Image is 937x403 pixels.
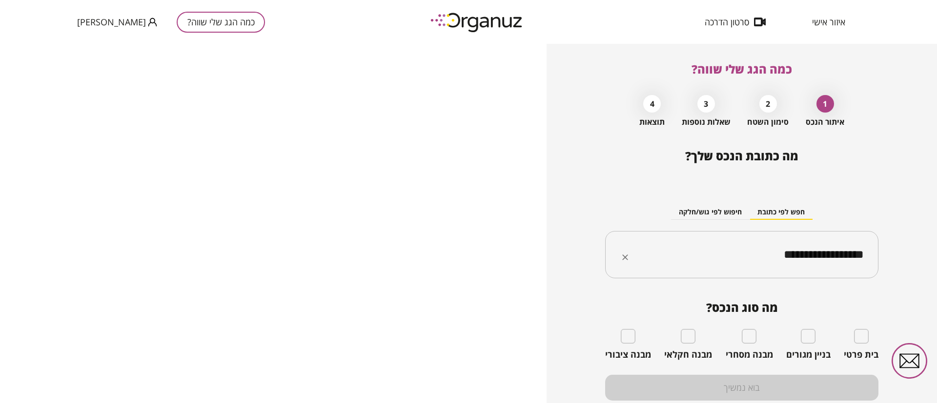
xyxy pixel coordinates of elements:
[639,117,665,127] span: תוצאות
[812,17,845,27] span: איזור אישי
[177,12,265,33] button: כמה הגג שלי שווה?
[759,95,777,113] div: 2
[424,9,531,36] img: logo
[797,17,860,27] button: איזור אישי
[726,349,773,360] span: מבנה מסחרי
[705,17,749,27] span: סרטון הדרכה
[806,117,844,127] span: איתור הנכס
[664,349,712,360] span: מבנה חקלאי
[690,17,780,27] button: סרטון הדרכה
[618,250,632,264] button: Clear
[682,117,731,127] span: שאלות נוספות
[692,61,792,77] span: כמה הגג שלי שווה?
[77,17,146,27] span: [PERSON_NAME]
[816,95,834,113] div: 1
[643,95,661,113] div: 4
[77,16,157,28] button: [PERSON_NAME]
[844,349,878,360] span: בית פרטי
[786,349,831,360] span: בניין מגורים
[747,117,789,127] span: סימון השטח
[671,205,750,220] button: חיפוש לפי גוש/חלקה
[697,95,715,113] div: 3
[605,301,878,314] span: מה סוג הנכס?
[685,148,798,164] span: מה כתובת הנכס שלך?
[605,349,651,360] span: מבנה ציבורי
[750,205,813,220] button: חפש לפי כתובת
